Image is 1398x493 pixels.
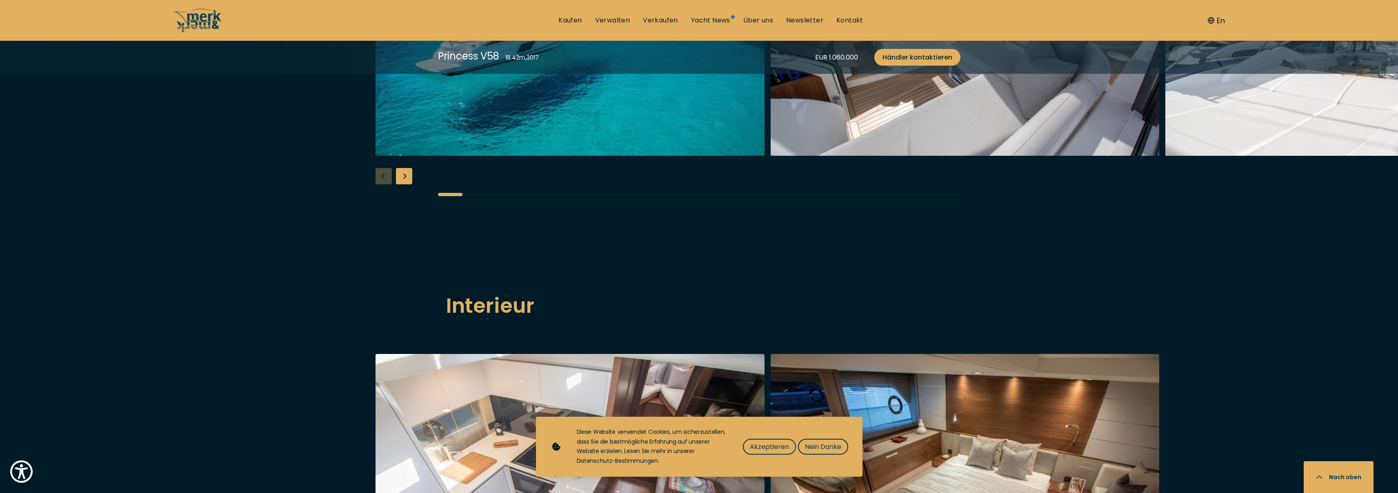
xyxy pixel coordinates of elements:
a: Datenschutz-Bestimmungen [577,457,658,465]
h2: Interieur [446,290,952,321]
span: Händler kontaktieren [882,52,952,62]
a: Newsletter [786,16,823,25]
div: 18.42 m , 2017 [505,53,539,62]
a: Verwalten [595,16,630,25]
button: Akzeptieren [743,439,796,455]
div: Princess V58 [438,49,499,63]
button: Show Accessibility Preferences [8,458,35,485]
button: Nach oben [1304,461,1374,493]
a: Über uns [743,16,773,25]
span: Nein Danke [805,442,841,452]
button: Nein Danke [798,439,848,455]
a: Kontakt [836,16,863,25]
div: Next slide [396,168,412,184]
a: Händler kontaktieren [874,49,960,66]
a: Kaufen [558,16,582,25]
span: Akzeptieren [750,442,789,452]
button: En [1208,15,1225,26]
a: Verkaufen [643,16,678,25]
a: Yacht News [691,16,730,25]
div: EUR 1.060.000 [815,52,858,62]
div: Diese Website verwendet Cookies, um sicherzustellen, dass Sie die bestmögliche Erfahrung auf unse... [577,427,727,466]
